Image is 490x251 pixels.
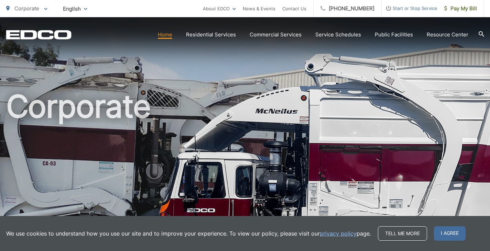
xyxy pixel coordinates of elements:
a: privacy policy [320,229,357,238]
p: We use cookies to understand how you use our site and to improve your experience. To view our pol... [6,229,371,238]
a: Resource Center [427,31,468,39]
span: English [58,3,92,15]
span: I agree [434,226,466,241]
span: Pay My Bill [444,4,477,13]
a: News & Events [243,4,275,13]
a: Public Facilities [375,31,413,39]
span: Corporate [14,5,39,12]
a: Commercial Services [250,31,302,39]
a: Contact Us [282,4,306,13]
a: Tell me more [378,226,427,241]
a: Home [158,31,172,39]
a: EDCD logo. Return to the homepage. [6,30,72,39]
a: About EDCO [203,4,236,13]
a: Service Schedules [315,31,361,39]
a: Residential Services [186,31,236,39]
